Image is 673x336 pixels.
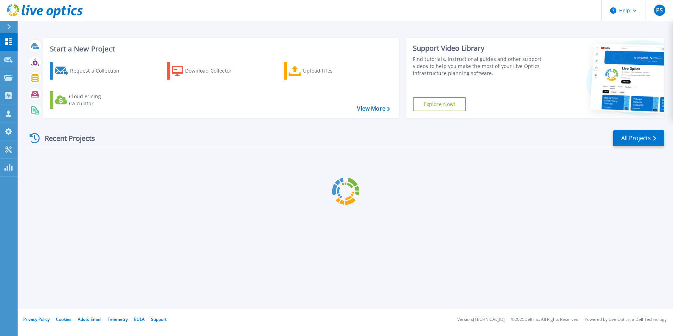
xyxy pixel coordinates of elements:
a: View More [357,105,390,112]
div: Find tutorials, instructional guides and other support videos to help you make the most of your L... [413,56,545,77]
a: Upload Files [284,62,362,80]
a: Telemetry [108,316,128,322]
div: Recent Projects [27,130,105,147]
a: Support [151,316,166,322]
a: All Projects [613,130,664,146]
a: Cookies [56,316,71,322]
a: Cloud Pricing Calculator [50,91,128,109]
div: Upload Files [303,64,359,78]
div: Download Collector [185,64,241,78]
li: Powered by Live Optics, a Dell Technology [585,317,667,322]
a: Request a Collection [50,62,128,80]
span: PS [656,7,663,13]
div: Request a Collection [70,64,126,78]
a: Ads & Email [78,316,101,322]
a: Privacy Policy [23,316,50,322]
a: Download Collector [167,62,245,80]
div: Cloud Pricing Calculator [69,93,125,107]
a: Explore Now! [413,97,466,111]
div: Support Video Library [413,44,545,53]
li: Version: [TECHNICAL_ID] [457,317,505,322]
h3: Start a New Project [50,45,390,53]
a: EULA [134,316,145,322]
li: © 2025 Dell Inc. All Rights Reserved [511,317,578,322]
